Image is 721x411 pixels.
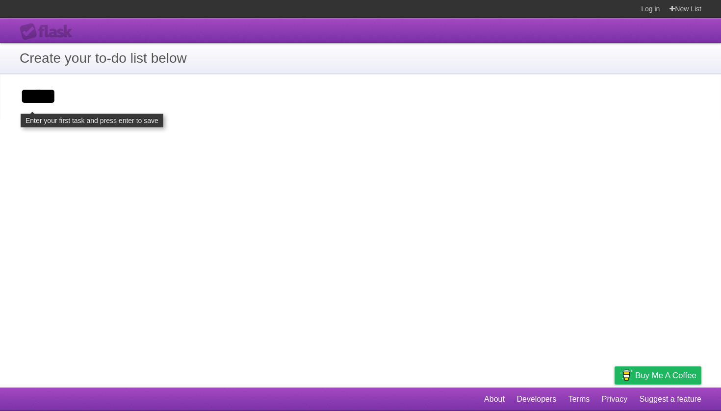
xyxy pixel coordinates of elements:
a: Terms [568,390,590,409]
span: Buy me a coffee [635,367,696,384]
a: Developers [516,390,556,409]
a: About [484,390,505,409]
div: Flask [20,23,78,41]
a: Buy me a coffee [615,366,701,385]
img: Buy me a coffee [619,367,633,384]
h1: Create your to-do list below [20,48,701,69]
a: Privacy [602,390,627,409]
a: Suggest a feature [640,390,701,409]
